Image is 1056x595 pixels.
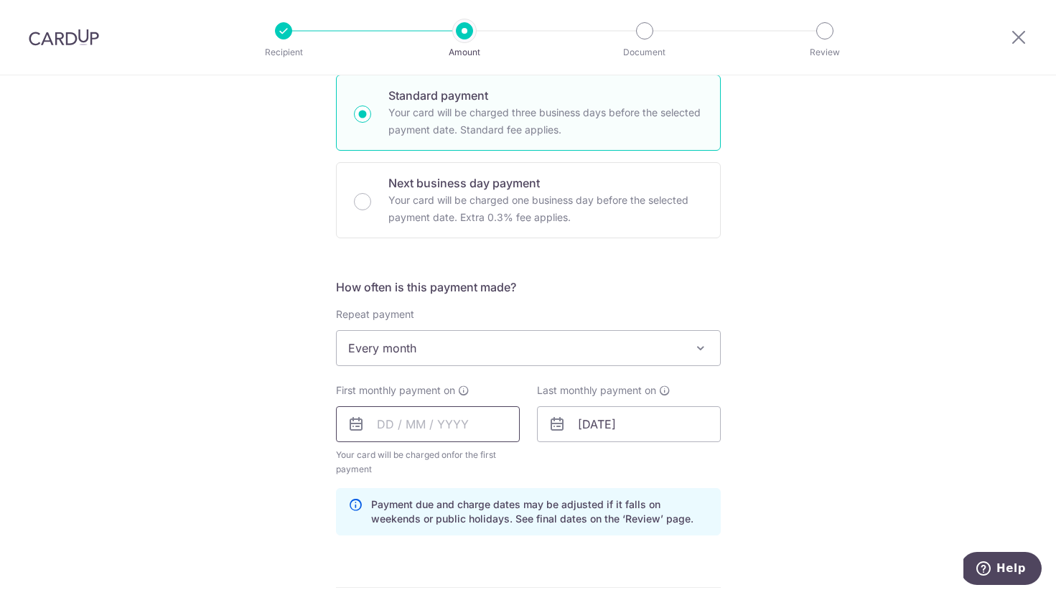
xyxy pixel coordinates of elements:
[29,29,99,46] img: CardUp
[388,87,703,104] p: Standard payment
[337,331,720,365] span: Every month
[336,278,721,296] h5: How often is this payment made?
[537,406,721,442] input: DD / MM / YYYY
[772,45,878,60] p: Review
[336,383,455,398] span: First monthly payment on
[388,174,703,192] p: Next business day payment
[411,45,518,60] p: Amount
[963,552,1042,588] iframe: Opens a widget where you can find more information
[371,497,709,526] p: Payment due and charge dates may be adjusted if it falls on weekends or public holidays. See fina...
[230,45,337,60] p: Recipient
[388,104,703,139] p: Your card will be charged three business days before the selected payment date. Standard fee appl...
[388,192,703,226] p: Your card will be charged one business day before the selected payment date. Extra 0.3% fee applies.
[336,448,520,477] span: Your card will be charged on
[336,406,520,442] input: DD / MM / YYYY
[592,45,698,60] p: Document
[537,383,656,398] span: Last monthly payment on
[336,307,414,322] label: Repeat payment
[336,330,721,366] span: Every month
